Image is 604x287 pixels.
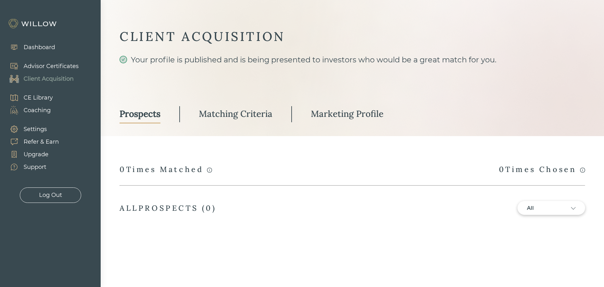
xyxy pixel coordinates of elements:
div: ALL PROSPECTS ( 0 ) [120,203,216,213]
span: info-circle [207,168,212,173]
div: Settings [24,125,47,134]
div: 0 Times Chosen [499,164,585,175]
a: Refer & Earn [3,135,59,148]
div: 0 Times Matched [120,164,212,175]
div: Dashboard [24,43,55,52]
div: Prospects [120,108,160,119]
a: Advisor Certificates [3,60,79,72]
div: Advisor Certificates [24,62,79,71]
div: CLIENT ACQUISITION [120,28,585,45]
span: info-circle [580,168,585,173]
div: Coaching [24,106,51,115]
div: Your profile is published and is being presented to investors who would be a great match for you. [120,54,585,88]
a: Matching Criteria [199,105,272,123]
a: Client Acquisition [3,72,79,85]
div: All [527,204,552,212]
a: Settings [3,123,59,135]
a: Dashboard [3,41,55,54]
a: Prospects [120,105,160,123]
a: Coaching [3,104,53,117]
div: Upgrade [24,150,48,159]
div: CE Library [24,94,53,102]
div: Refer & Earn [24,138,59,146]
span: check-circle [120,56,127,63]
div: Marketing Profile [311,108,383,119]
a: Marketing Profile [311,105,383,123]
a: Upgrade [3,148,59,161]
div: Support [24,163,46,171]
a: CE Library [3,91,53,104]
div: Client Acquisition [24,75,74,83]
div: Matching Criteria [199,108,272,119]
div: Log Out [39,191,62,199]
img: Willow [8,19,58,29]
